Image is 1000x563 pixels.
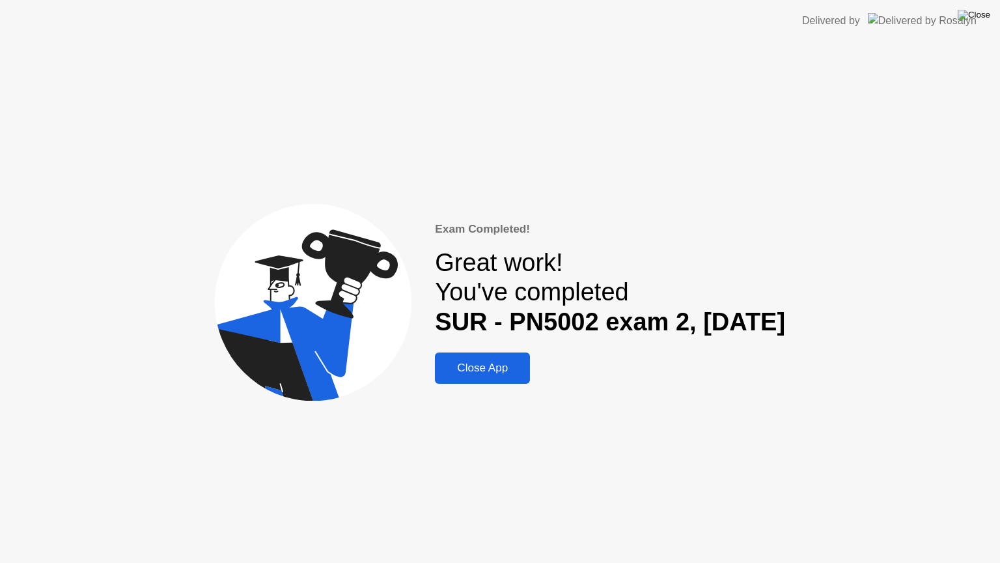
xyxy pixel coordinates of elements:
div: Great work! You've completed [435,248,785,338]
b: SUR - PN5002 exam 2, [DATE] [435,308,785,336]
img: Delivered by Rosalyn [868,13,977,28]
button: Close App [435,353,530,384]
div: Delivered by [802,13,860,29]
div: Exam Completed! [435,221,785,238]
img: Close [958,10,990,20]
div: Close App [439,362,526,375]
